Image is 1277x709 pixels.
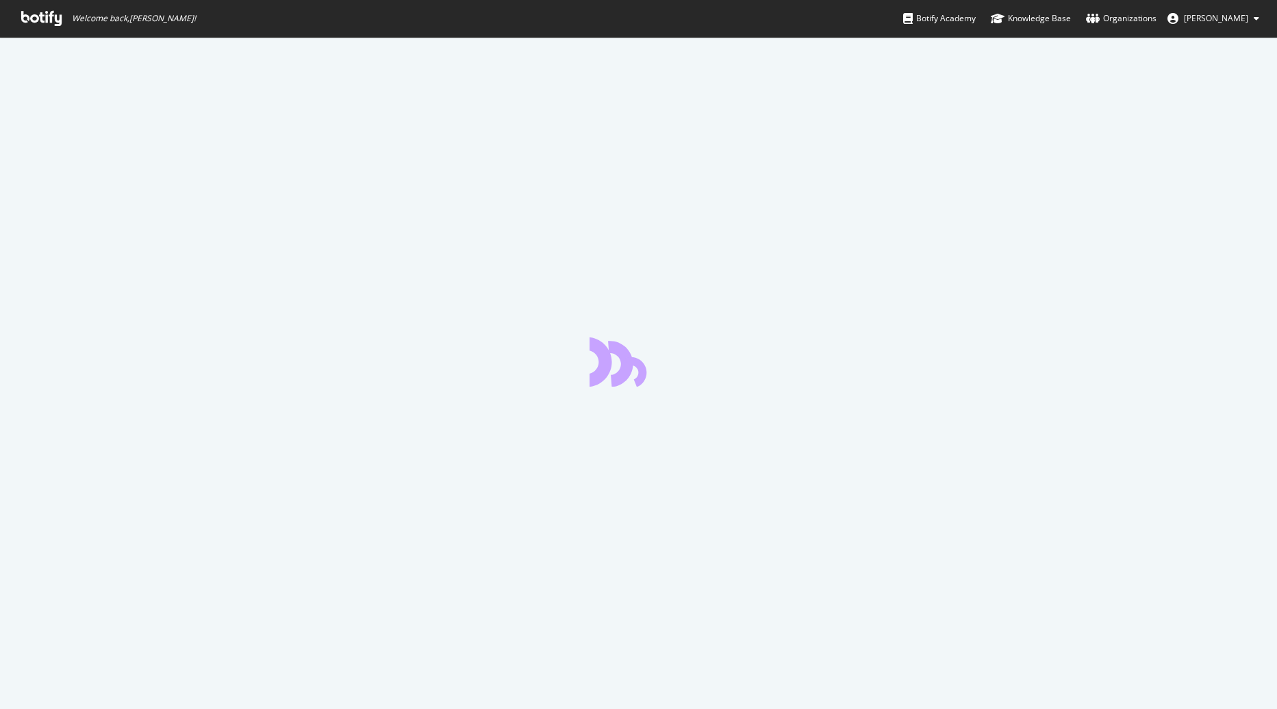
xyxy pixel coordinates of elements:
[72,13,196,24] span: Welcome back, [PERSON_NAME] !
[903,12,976,25] div: Botify Academy
[991,12,1071,25] div: Knowledge Base
[1086,12,1156,25] div: Organizations
[590,337,688,387] div: animation
[1156,8,1270,29] button: [PERSON_NAME]
[1184,12,1248,24] span: Antonis Melis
